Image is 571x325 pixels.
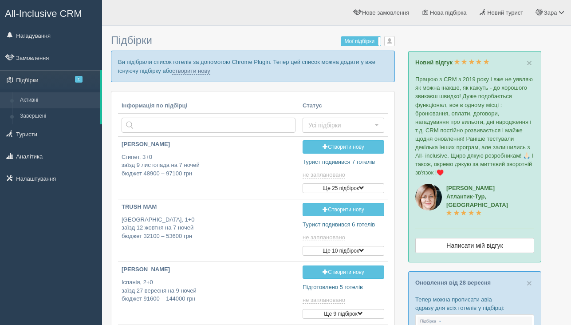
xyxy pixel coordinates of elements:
[303,266,384,279] a: Створити нову
[303,118,384,133] button: Усі підбірки
[303,221,384,229] p: Турист подивився 6 готелів
[303,158,384,166] p: Турист подивився 7 готелів
[118,199,299,248] a: TRUSH MAM [GEOGRAPHIC_DATA], 1+0заїзд 12 жовтня на 7 ночейбюджет 32100 – 53600 грн
[415,184,442,210] img: aicrm_2143.jpg
[111,51,395,82] p: Ви підібрали список готелів за допомогою Chrome Plugin. Тепер цей список можна додати у вже існую...
[527,58,532,68] span: ×
[5,8,82,19] span: All-Inclusive CRM
[527,278,532,288] span: ×
[415,59,489,66] a: Новий відгук
[0,0,102,25] a: All-Inclusive CRM
[527,58,532,67] button: Close
[415,279,491,286] a: Оновлення від 28 вересня
[122,153,295,178] p: Єгипет, 3+0 заїзд 9 листопада на 7 ночей бюджет 48900 – 97100 грн
[122,266,295,274] p: [PERSON_NAME]
[303,309,384,319] button: Ще 9 підбірок
[362,9,409,16] span: Нове замовлення
[118,137,299,185] a: [PERSON_NAME] Єгипет, 3+0заїзд 9 листопада на 7 ночейбюджет 48900 – 97100 грн
[75,76,83,83] span: 1
[415,75,534,177] p: Працюю з CRM з 2019 року і вже не уявляю як можна інакше, як кажуть - до хорошого звикаєш швидко!...
[415,295,534,312] p: Тепер можна прописати авіа одразу для всіх готелів у підбірці:
[487,9,523,16] span: Новий турист
[308,121,373,130] span: Усі підбірки
[446,185,508,217] a: [PERSON_NAME]Атлантик-Тур, [GEOGRAPHIC_DATA]
[303,283,384,292] p: Підготовлено 5 готелів
[299,98,388,114] th: Статус
[172,67,210,75] a: створити нову
[303,140,384,154] a: Створити нову
[111,34,152,46] span: Підбірки
[303,183,384,193] button: Ще 25 підбірок
[303,234,345,241] span: не заплановано
[118,262,299,310] a: [PERSON_NAME] Іспанія, 2+0заїзд 27 вересня на 9 ночейбюджет 91600 – 144000 грн
[118,98,299,114] th: Інформація по підбірці
[415,238,534,253] a: Написати мій відгук
[430,9,467,16] span: Нова підбірка
[303,246,384,256] button: Ще 10 підбірок
[303,203,384,216] a: Створити нову
[16,92,100,108] a: Активні
[341,37,381,46] label: Мої підбірки
[303,171,345,178] span: не заплановано
[16,108,100,124] a: Завершені
[122,203,295,211] p: TRUSH MAM
[122,216,295,241] p: [GEOGRAPHIC_DATA], 1+0 заїзд 12 жовтня на 7 ночей бюджет 32100 – 53600 грн
[527,278,532,288] button: Close
[122,118,295,133] input: Пошук за країною або туристом
[122,140,295,149] p: [PERSON_NAME]
[303,297,345,304] span: не заплановано
[303,171,347,178] a: не заплановано
[303,234,347,241] a: не заплановано
[303,297,347,304] a: не заплановано
[544,9,557,16] span: Зара
[122,278,295,303] p: Іспанія, 2+0 заїзд 27 вересня на 9 ночей бюджет 91600 – 144000 грн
